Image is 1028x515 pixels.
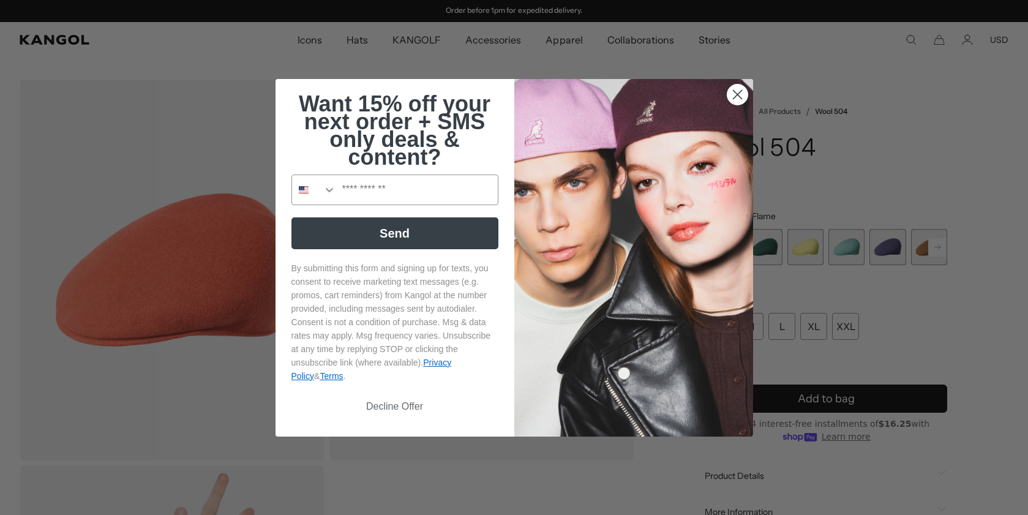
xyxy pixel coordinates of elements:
[291,217,498,249] button: Send
[727,84,748,105] button: Close dialog
[514,79,753,437] img: 4fd34567-b031-494e-b820-426212470989.jpeg
[336,175,498,205] input: Phone Number
[299,91,490,170] span: Want 15% off your next order + SMS only deals & content?
[320,371,343,381] a: Terms
[291,395,498,418] button: Decline Offer
[299,185,309,195] img: United States
[292,175,336,205] button: Search Countries
[291,261,498,383] p: By submitting this form and signing up for texts, you consent to receive marketing text messages ...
